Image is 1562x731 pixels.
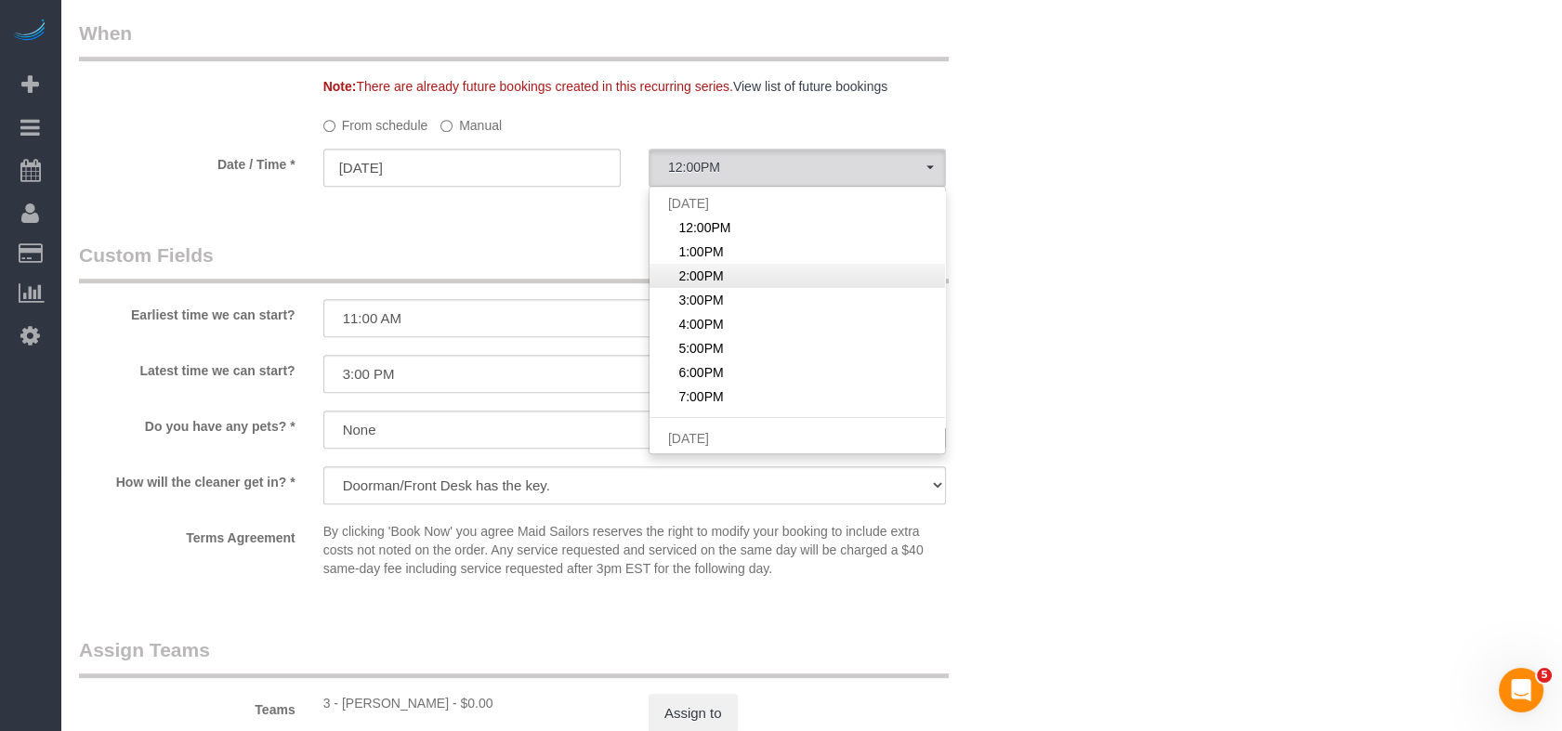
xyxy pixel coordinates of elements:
[678,363,723,382] span: 6:00PM
[440,120,453,132] input: Manual
[1537,668,1552,683] span: 5
[678,291,723,309] span: 3:00PM
[1499,668,1543,712] iframe: Intercom live chat
[668,160,926,175] span: 12:00PM
[440,110,502,135] label: Manual
[678,339,723,358] span: 5:00PM
[678,315,723,333] span: 4:00PM
[668,431,709,446] span: [DATE]
[65,522,309,547] label: Terms Agreement
[668,196,709,211] span: [DATE]
[323,522,946,578] p: By clicking 'Book Now' you agree Maid Sailors reserves the right to modify your booking to includ...
[323,694,621,712] div: 0 hours x $17.00/hour
[65,694,309,719] label: Teams
[79,241,949,283] legend: Custom Fields
[678,242,723,261] span: 1:00PM
[323,149,621,187] input: MM/DD/YYYY
[79,636,949,678] legend: Assign Teams
[65,411,309,436] label: Do you have any pets? *
[678,267,723,285] span: 2:00PM
[678,218,730,237] span: 12:00PM
[649,149,946,187] button: 12:00PM
[323,79,357,94] strong: Note:
[323,110,428,135] label: From schedule
[65,355,309,380] label: Latest time we can start?
[309,77,1042,96] div: There are already future bookings created in this recurring series.
[733,79,887,94] a: View list of future bookings
[65,299,309,324] label: Earliest time we can start?
[678,387,723,406] span: 7:00PM
[65,466,309,491] label: How will the cleaner get in? *
[323,120,335,132] input: From schedule
[11,19,48,45] img: Automaid Logo
[65,149,309,174] label: Date / Time *
[79,20,949,61] legend: When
